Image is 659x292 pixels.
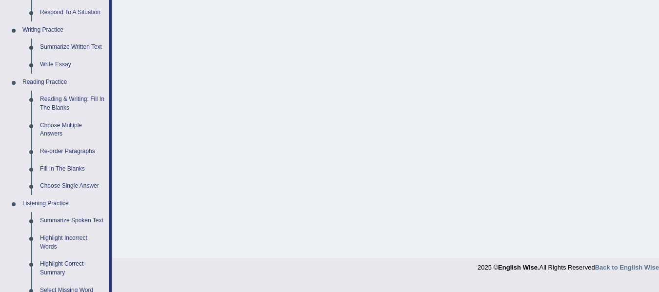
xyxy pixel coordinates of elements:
a: Write Essay [36,56,109,74]
a: Choose Single Answer [36,177,109,195]
strong: English Wise. [498,264,539,271]
a: Listening Practice [18,195,109,213]
a: Summarize Written Text [36,39,109,56]
a: Summarize Spoken Text [36,212,109,230]
a: Choose Multiple Answers [36,117,109,143]
a: Back to English Wise [595,264,659,271]
a: Respond To A Situation [36,4,109,21]
a: Highlight Incorrect Words [36,230,109,255]
a: Re-order Paragraphs [36,143,109,160]
a: Highlight Correct Summary [36,255,109,281]
div: 2025 © All Rights Reserved [478,258,659,272]
a: Reading & Writing: Fill In The Blanks [36,91,109,117]
a: Writing Practice [18,21,109,39]
a: Reading Practice [18,74,109,91]
a: Fill In The Blanks [36,160,109,178]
